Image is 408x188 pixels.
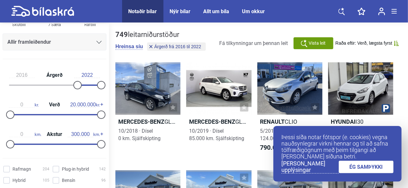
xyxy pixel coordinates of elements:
b: Hyundai [331,118,356,125]
a: Um okkur [242,8,265,14]
b: 790.000 [260,144,283,151]
span: 96 [101,177,106,184]
span: 204 [43,166,49,173]
h2: I30 [328,118,393,125]
button: Árgerð frá 2016 til 2022 [147,42,205,51]
img: parking.png [382,104,390,112]
a: Allt um bíla [204,8,229,14]
a: [PERSON_NAME] upplýsingar [281,160,339,174]
a: HyundaiI303/2016 · Bensín204.000 km. Beinskipting790.000kr. [328,62,393,157]
div: leitarniðurstöður [115,31,207,39]
span: Bensín [62,177,75,184]
span: 10/2019 · Dísel 85.000 km. Sjálfskipting [189,128,244,141]
img: user-login.svg [378,7,385,15]
span: 10/2018 · Dísel 0 km. Sjálfskipting [118,128,161,141]
span: 142 [99,166,106,173]
h2: CLIO [257,118,322,125]
span: kr. [9,102,39,108]
span: kr. [260,144,288,152]
span: Árgerð [45,73,64,78]
span: Árgerð frá 2016 til 2022 [154,44,201,49]
b: Mercedes-Benz [189,118,235,125]
a: ÉG SAMÞYKKI [339,161,394,173]
p: Þessi síða notar fótspor (e. cookies) vegna nauðsynlegrar virkni hennar og til að safna tölfræðig... [281,134,394,160]
span: Rafmagn [12,166,31,173]
a: Mercedes-BenzGLS 350 D 4MATIC10/2019 · Dísel85.000 km. Sjálfskipting [186,62,251,157]
span: Raða eftir: Verð, lægsta fyrst [336,40,392,46]
span: Plug-in hybrid [62,166,89,173]
span: 105 [43,177,49,184]
div: Skutbíll [4,21,34,28]
span: km. [68,131,100,137]
div: Rafbíll [75,21,105,28]
span: km. [9,131,41,137]
a: Mercedes-BenzGLE 350 D 4MATIC10/2018 · Dísel0 km. Sjálfskipting [115,62,180,157]
b: Mercedes-Benz [118,118,164,125]
span: Fá tilkynningar um þennan leit [220,40,288,46]
b: 749 [115,31,128,39]
div: 7 Sæta [39,21,70,28]
button: Hreinsa síu [115,43,143,50]
a: Nýir bílar [170,8,191,14]
span: Allir framleiðendur [7,38,51,47]
span: Hybrid [12,177,26,184]
h2: GLE 350 D 4MATIC [115,118,180,125]
span: Vista leit [309,40,326,47]
span: Akstur [45,132,64,137]
span: kr. [70,102,100,108]
button: Raða eftir: Verð, lægsta fyrst [336,40,399,46]
b: Renault [260,118,285,125]
span: 5/2017 · Bensín 124.000 km. Beinskipting [260,128,318,141]
a: Notaðir bílar [129,8,157,14]
h2: GLS 350 D 4MATIC [186,118,251,125]
a: RenaultCLIO5/2017 · Bensín124.000 km. Beinskipting790.000kr. [257,62,322,157]
span: Verð [47,102,62,107]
